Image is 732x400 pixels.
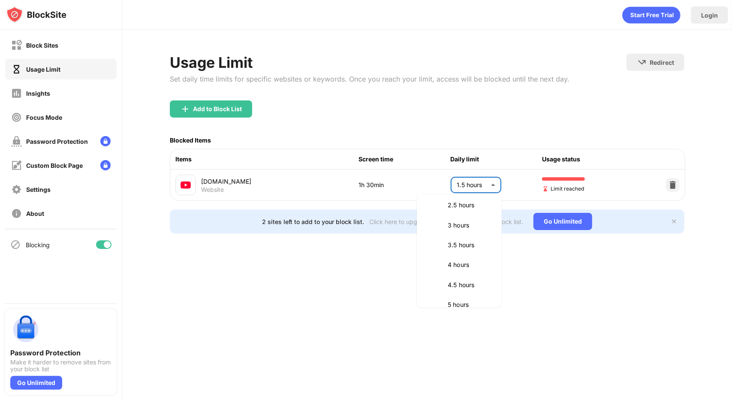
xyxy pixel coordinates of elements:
p: 4 hours [448,260,491,270]
p: 2.5 hours [448,200,491,210]
p: 3 hours [448,221,491,230]
p: 3.5 hours [448,240,491,250]
p: 4.5 hours [448,280,491,290]
p: 5 hours [448,300,491,309]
